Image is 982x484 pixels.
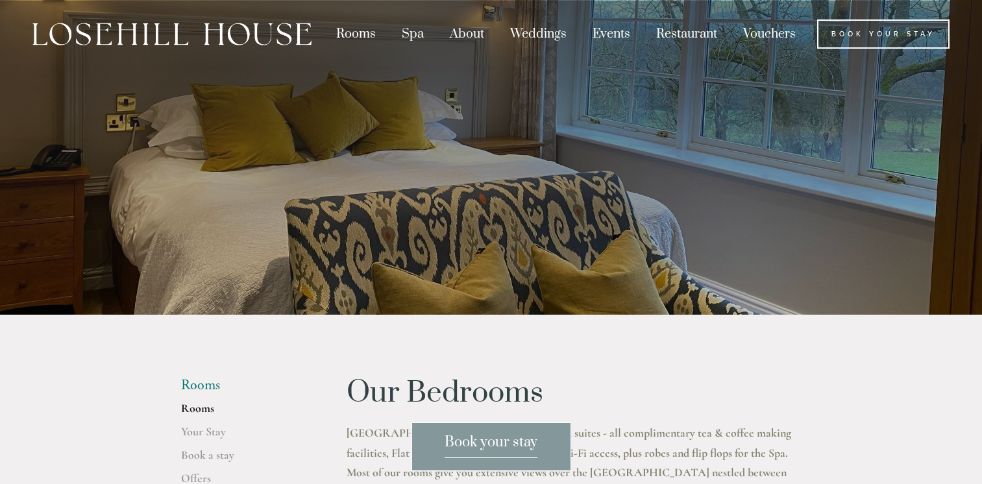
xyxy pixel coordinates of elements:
div: About [438,19,496,49]
div: Rooms [325,19,387,49]
a: Book Your Stay [817,19,950,49]
div: Spa [390,19,436,49]
span: Book your stay [445,433,537,458]
img: Losehill House [32,23,312,45]
a: Vouchers [731,19,807,49]
li: Rooms [181,377,305,394]
h1: Our Bedrooms [347,377,802,409]
div: Weddings [498,19,578,49]
a: Book your stay [411,422,571,471]
div: Restaurant [644,19,729,49]
div: Events [581,19,642,49]
a: Rooms [181,401,305,424]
